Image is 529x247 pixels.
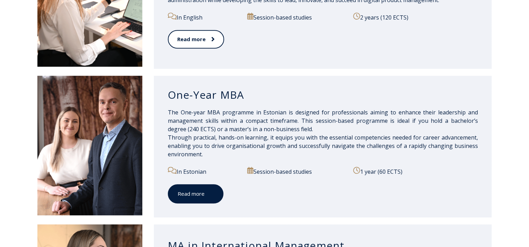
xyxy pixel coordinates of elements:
p: Session-based studies [247,167,345,176]
img: DSC_1995 [37,76,142,215]
p: In English [168,13,240,22]
a: Read more [168,30,224,48]
p: Session-based studies [247,13,345,22]
p: 1 year (60 ECTS) [353,167,478,176]
p: 2 years (120 ECTS) [353,13,478,22]
a: Read more [168,184,223,203]
h3: One-Year MBA [168,88,478,102]
p: In Estonian [168,167,240,176]
p: The One-year MBA programme in Estonian is designed for professionals aiming to enhance their lead... [168,108,478,158]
